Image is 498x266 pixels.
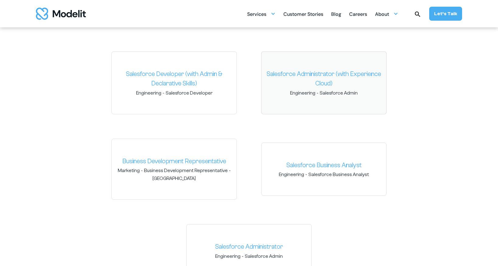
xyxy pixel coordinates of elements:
a: Let’s Talk [429,7,462,21]
a: home [36,8,86,20]
div: Let’s Talk [434,10,457,17]
a: Salesforce Developer (with Admin & Declarative Skills) [117,69,232,88]
span: - [191,253,307,260]
span: Engineering [290,90,315,96]
span: [GEOGRAPHIC_DATA] [153,175,196,182]
span: - [266,90,381,96]
span: Salesforce Admin [320,90,358,96]
span: Marketing [118,167,140,174]
span: Salesforce Admin [245,253,283,260]
a: Business Development Representative [117,157,232,166]
a: Careers [349,8,367,20]
a: Salesforce Business Analyst [266,161,381,170]
a: Salesforce Administrator [191,242,307,252]
span: - [266,171,381,178]
div: Blog [331,9,341,21]
span: - - [117,167,232,182]
img: modelit logo [36,8,86,20]
span: Salesforce Developer [166,90,212,96]
span: Engineering [136,90,161,96]
a: Blog [331,8,341,20]
span: Salesforce Business Analyst [308,171,369,178]
div: Careers [349,9,367,21]
span: Engineering [215,253,240,260]
div: Services [247,8,275,20]
span: - [117,90,232,96]
span: Engineering [279,171,304,178]
div: About [375,9,389,21]
a: Salesforce Administrator (with Experience Cloud) [266,69,381,88]
div: About [375,8,398,20]
span: Business Development Representative [144,167,228,174]
div: Customer Stories [283,9,323,21]
div: Services [247,9,266,21]
a: Customer Stories [283,8,323,20]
